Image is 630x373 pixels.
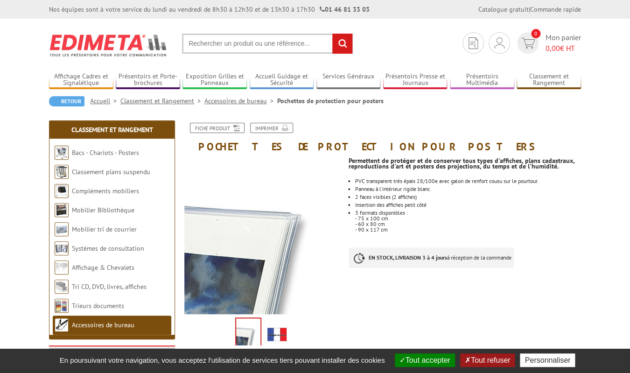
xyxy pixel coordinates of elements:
a: Mobilier Bibliothèque [72,206,134,214]
a: Classement et Rangement [517,72,581,88]
a: Affichage & Chevalets [72,263,134,272]
a: Mobilier tri de courrier [72,225,137,233]
span: 0 [531,29,540,38]
a: Accueil [90,97,120,105]
img: Bacs - Chariots - Posters [55,146,69,160]
a: Affichage Cadres et Signalétique [49,72,113,88]
span: En poursuivant votre navigation, vous acceptez l'utilisation de services tiers pouvant installer ... [55,356,390,364]
img: pp7510_pochettes_de_protection_pour_posters_75x100cm.jpg [184,157,342,314]
strong: 01 46 81 33 03 [320,5,370,14]
img: Accessoires de bureau [55,318,69,332]
img: devis rapide [521,38,535,49]
strong: EN STOCK, LIVRAISON 3 à 4 jours [369,254,447,261]
input: rechercher [332,34,352,54]
img: Trieurs documents [55,299,69,313]
a: Présentoirs et Porte-brochures [116,72,180,88]
img: edimeta_produit_fabrique_en_france.jpg [266,319,288,348]
div: 3 formats disponibles : [355,210,581,216]
span: Mon panier [546,32,581,54]
li: Insertion des affiches petit côté [355,202,581,208]
a: Compléments mobiliers [72,187,139,195]
a: Classement plans suspendu [72,168,150,176]
img: Systèmes de consultation [55,241,69,255]
a: Imprimer [250,123,293,133]
a: Classement et Rangement [71,126,153,134]
a: Accessoires de bureau [204,97,277,105]
strong: Permettent de protéger et de conserver tous types d'affiches, plans cadastraux, reproductions d'a... [349,156,574,170]
button: Tout refuser [460,353,515,367]
span: € HT [546,43,581,54]
a: Trieurs documents [72,302,124,310]
img: Affichage & Chevalets [55,260,69,274]
div: Nos équipes sont à votre service du lundi au vendredi de 8h30 à 12h30 et de 13h30 à 17h30 [49,5,370,14]
a: Classement et Rangement [120,97,204,105]
img: Tri CD, DVD, livres, affiches [55,280,69,294]
a: Exposition Grilles et Panneaux [182,72,247,88]
li: Panneau à l’intérieur rigide blanc. [355,186,581,192]
button: Tout accepter [395,353,455,367]
a: Bacs - Chariots - Posters [72,148,139,157]
img: devis rapide [469,37,478,49]
img: Classement plans suspendu [55,165,69,179]
img: Mobilier tri de courrier [55,222,69,236]
img: Edimeta [49,28,168,63]
img: pp7510_pochettes_de_protection_pour_posters_75x100cm.jpg [236,318,260,347]
p: 2 faces visibles (2 affiches) [355,194,581,200]
button: Personnaliser (fenêtre modale) [520,353,575,367]
div: - 60 x 80 cm [355,221,581,227]
a: Services Généraux [316,72,381,88]
a: Tri CD, DVD, livres, affiches [72,282,147,291]
a: Accessoires de bureau [72,321,134,329]
div: - 75 x 100 cm [355,216,581,221]
span: 0,00 [546,43,560,53]
div: - 90 x 117 cm [355,227,581,232]
img: Mobilier Bibliothèque [55,203,69,217]
a: Commande rapide [530,5,581,14]
a: Fiche produit [190,123,245,133]
li: Pochettes de protection pour posters [277,96,384,106]
a: Catalogue gratuit [478,5,529,14]
img: devis rapide [494,37,504,49]
a: Présentoirs Presse et Journaux [383,72,448,88]
a: Présentoirs Multimédia [450,72,514,88]
li: PVC transparent très épais 28/100e avec galon de renfort cousu sur le pourtour. [355,178,581,184]
p: à réception de la commande [349,247,514,268]
a: Accueil Guidage et Sécurité [250,72,314,88]
a: Systèmes de consultation [72,244,144,253]
img: Compléments mobiliers [55,184,69,198]
a: devis rapide 0 Mon panier 0,00€ HT [515,32,581,54]
div: | [478,5,581,14]
a: Retour [49,96,84,106]
input: Rechercher un produit ou une référence... [182,34,353,54]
